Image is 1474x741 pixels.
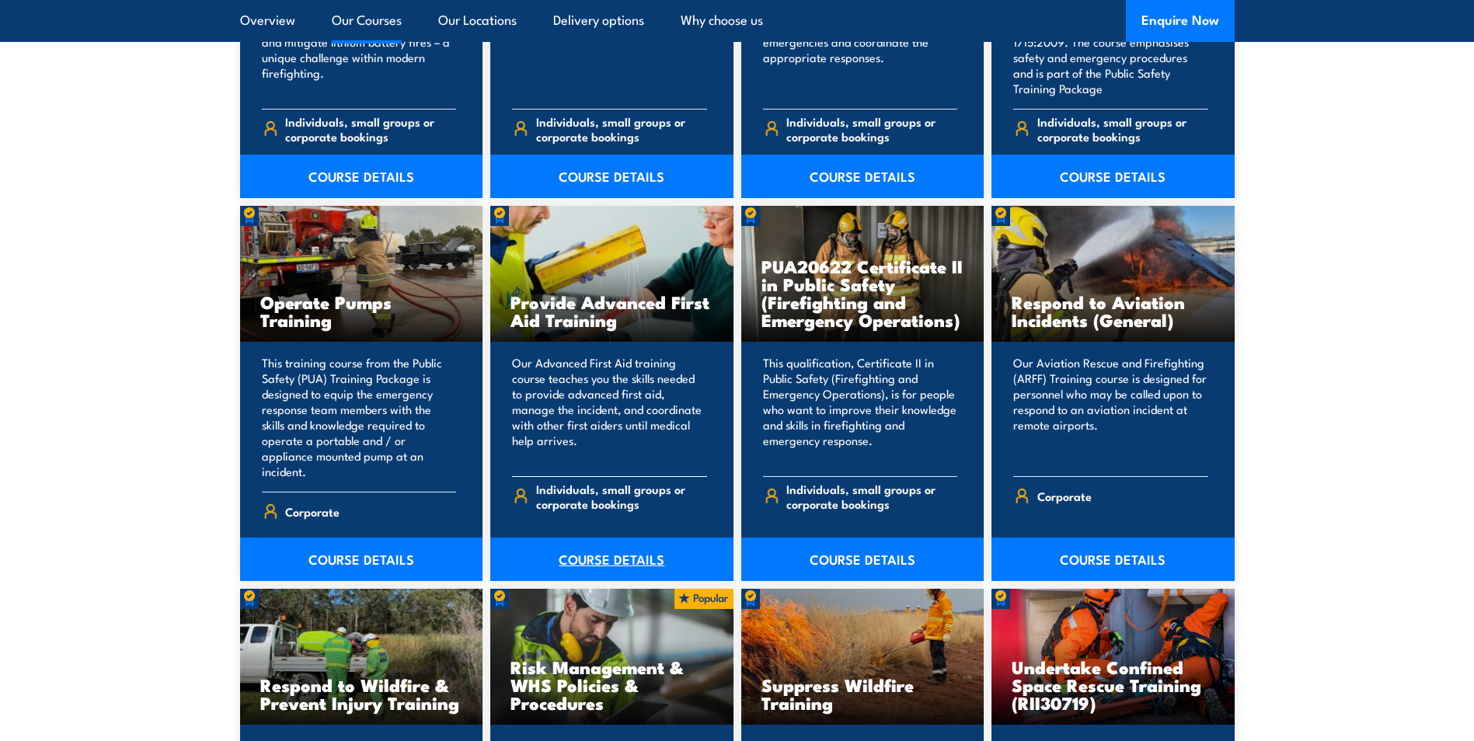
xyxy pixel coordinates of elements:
span: Individuals, small groups or corporate bookings [786,114,957,144]
a: COURSE DETAILS [741,537,984,581]
h3: Undertake Confined Space Rescue Training (RII30719) [1012,658,1214,711]
a: COURSE DETAILS [741,155,984,198]
span: Corporate [285,499,340,524]
a: COURSE DETAILS [240,537,483,581]
h3: Respond to Aviation Incidents (General) [1012,293,1214,329]
h3: Operate Pumps Training [260,293,463,329]
span: Individuals, small groups or corporate bookings [536,114,707,144]
h3: Provide Advanced First Aid Training [510,293,713,329]
p: This training course from the Public Safety (PUA) Training Package is designed to equip the emerg... [262,355,457,479]
p: This qualification, Certificate II in Public Safety (Firefighting and Emergency Operations), is f... [763,355,958,464]
p: Our Advanced First Aid training course teaches you the skills needed to provide advanced first ai... [512,355,707,464]
span: Individuals, small groups or corporate bookings [1037,114,1208,144]
h3: Risk Management & WHS Policies & Procedures [510,658,713,711]
span: Corporate [1037,484,1092,508]
span: Individuals, small groups or corporate bookings [285,114,456,144]
a: COURSE DETAILS [240,155,483,198]
span: Individuals, small groups or corporate bookings [536,482,707,511]
a: COURSE DETAILS [991,155,1235,198]
h3: PUA20622 Certificate II in Public Safety (Firefighting and Emergency Operations) [761,257,964,329]
p: Our Aviation Rescue and Firefighting (ARFF) Training course is designed for personnel who may be ... [1013,355,1208,464]
h3: Suppress Wildfire Training [761,676,964,711]
span: Individuals, small groups or corporate bookings [786,482,957,511]
a: COURSE DETAILS [991,537,1235,581]
a: COURSE DETAILS [490,155,734,198]
h3: Respond to Wildfire & Prevent Injury Training [260,676,463,711]
a: COURSE DETAILS [490,537,734,581]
